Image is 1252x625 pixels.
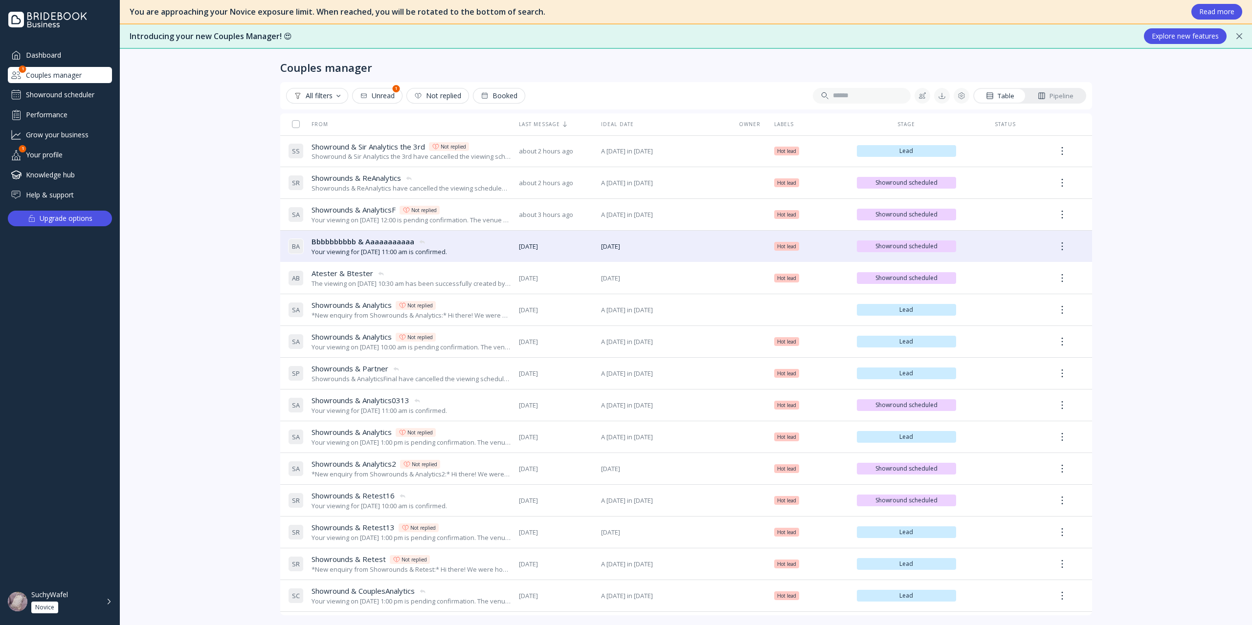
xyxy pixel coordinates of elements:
div: Labels [774,121,849,128]
span: A [DATE] in [DATE] [601,432,725,442]
span: Lead [861,369,952,377]
span: Showrounds & Partner [312,364,388,374]
span: Lead [861,560,952,568]
a: Help & support [8,187,112,203]
span: [DATE] [601,464,725,474]
span: [DATE] [601,242,725,251]
span: [DATE] [519,591,594,601]
div: Not replied [407,333,433,341]
div: Not replied [402,556,427,563]
span: A [DATE] in [DATE] [601,560,725,569]
span: [DATE] [519,401,594,410]
span: A [DATE] in [DATE] [601,147,725,156]
div: Your viewing on [DATE] 10:00 am is pending confirmation. The venue will approve or decline shortl... [312,343,511,352]
span: [DATE] [519,560,594,569]
span: Showrounds & Analytics [312,300,392,310]
div: Your viewing on [DATE] 1:00 pm is pending confirmation. The venue will approve or decline shortly... [312,438,511,447]
span: Hot lead [777,496,796,504]
div: S R [288,175,304,191]
span: A [DATE] in [DATE] [601,305,725,315]
div: You are approaching your Novice exposure limit. When reached, you will be rotated to the bottom o... [130,6,1182,18]
span: [DATE] [519,242,594,251]
span: Bbbbbbbbbb & Aaaaaaaaaaa [312,237,414,247]
div: S R [288,524,304,540]
div: *New enquiry from Showrounds & Retest:* Hi there! We were hoping to use the Bridebook calendar to... [312,565,511,574]
span: Atester & Btester [312,268,373,279]
span: [DATE] [519,369,594,378]
div: Showround & Sir Analytics the 3rd have cancelled the viewing scheduled for [DATE] 11:00. [312,152,511,161]
span: Showrounds & ReAnalytics [312,173,401,183]
div: S A [288,207,304,222]
a: Knowledge hub [8,167,112,183]
span: Hot lead [777,528,796,536]
span: Hot lead [777,211,796,218]
span: Hot lead [777,338,796,345]
span: Showround scheduled [861,242,952,250]
div: 1 [392,85,400,92]
div: Pipeline [1038,91,1073,101]
div: Ideal date [601,121,725,128]
div: SuchyWafel [31,590,68,599]
span: Hot lead [777,433,796,441]
span: Showrounds & Analytics0313 [312,395,409,406]
div: S A [288,302,304,318]
div: S A [288,397,304,413]
div: Last message [519,121,594,128]
div: Your profile [8,147,112,163]
span: [DATE] [519,528,594,537]
span: A [DATE] in [DATE] [601,178,725,188]
span: [DATE] [519,274,594,283]
a: Your profile1 [8,147,112,163]
span: [DATE] [519,496,594,505]
div: 1 [19,145,26,152]
div: Your viewing on [DATE] 1:00 pm is pending confirmation. The venue will approve or decline shortly... [312,533,511,542]
div: Unread [360,92,395,100]
span: Hot lead [777,179,796,187]
div: Your viewing for [DATE] 11:00 am is confirmed. [312,406,447,415]
div: S P [288,366,304,381]
button: Unread [352,88,402,104]
span: Showround scheduled [861,211,952,218]
div: B A [288,238,304,254]
span: about 2 hours ago [519,147,594,156]
div: Not replied [411,206,437,214]
span: Hot lead [777,592,796,600]
span: Hot lead [777,560,796,568]
span: Showrounds & Retest [312,554,386,564]
span: A [DATE] in [DATE] [601,591,725,601]
span: Showrounds & Retest16 [312,491,395,501]
button: Read more [1191,4,1242,20]
span: [DATE] [601,274,725,283]
div: Couples manager [280,61,372,74]
button: Upgrade options [8,211,112,226]
div: Owner [733,121,766,128]
span: Lead [861,147,952,155]
span: Lead [861,433,952,441]
div: Not replied [441,143,466,151]
div: Upgrade options [40,212,92,225]
div: Not replied [407,302,433,309]
div: Your viewing on [DATE] 12:00 is pending confirmation. The venue will approve or decline shortly. ... [312,216,511,225]
div: Not replied [407,429,433,436]
div: Showrounds & AnalyticsFinal have cancelled the viewing scheduled for [DATE] 2:00 pm. [312,374,511,384]
div: From [288,121,328,128]
div: Showround scheduler [8,87,112,103]
span: Showround & Sir Analytics the 3rd [312,142,425,152]
span: Hot lead [777,369,796,377]
div: Read more [1199,8,1234,16]
span: A [DATE] in [DATE] [601,337,725,346]
span: A [DATE] in [DATE] [601,401,725,410]
span: A [DATE] in [DATE] [601,210,725,219]
span: Hot lead [777,147,796,155]
span: Hot lead [777,465,796,473]
span: Showrounds & Retest13 [312,522,395,533]
a: Couples manager1 [8,67,112,83]
span: [DATE] [519,337,594,346]
div: Your viewing for [DATE] 10:00 am is confirmed. [312,501,447,511]
div: Status [964,121,1047,128]
div: Grow your business [8,127,112,143]
span: Showround & CouplesAnalytics [312,586,415,596]
span: Lead [861,338,952,345]
div: Your viewing on [DATE] 1:00 pm is pending confirmation. The venue will approve or decline shortly... [312,597,511,606]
